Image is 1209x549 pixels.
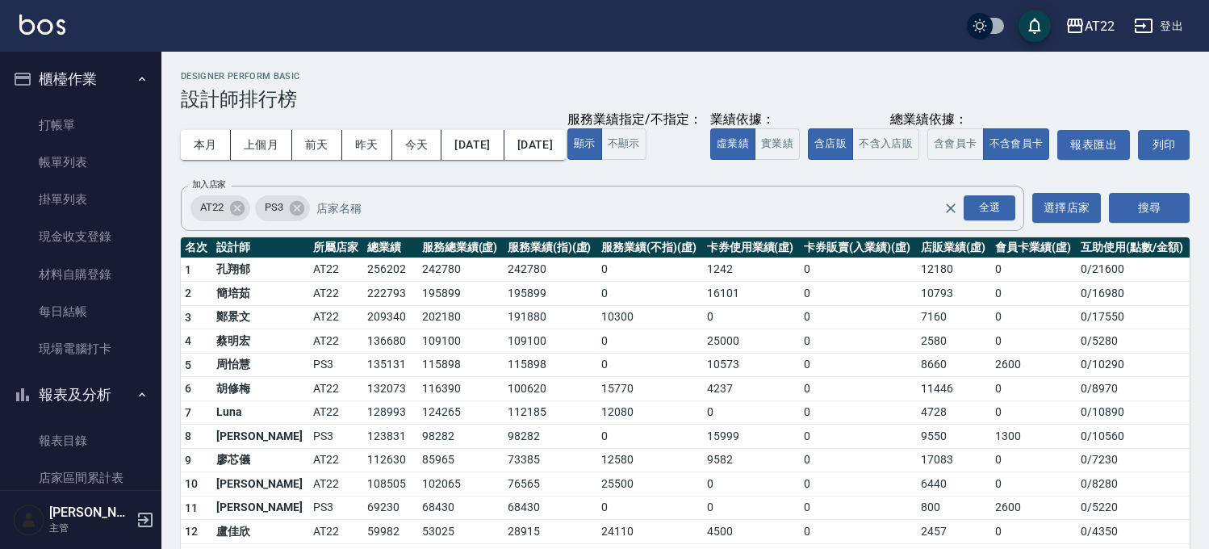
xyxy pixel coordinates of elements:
td: 242780 [504,258,597,282]
td: 28915 [504,520,597,544]
td: 0 [703,472,800,497]
td: PS3 [309,425,363,449]
td: 53025 [418,520,504,544]
span: 1 [185,263,191,276]
th: 店販業績(虛) [917,237,991,258]
td: 800 [917,496,991,520]
button: Open [960,192,1019,224]
div: 服務業績指定/不指定： [567,111,702,128]
span: AT22 [190,199,233,216]
a: 現場電腦打卡 [6,330,155,367]
td: 0 [703,496,800,520]
td: 0 [597,282,703,306]
td: 鄭景文 [212,305,309,329]
td: 16101 [703,282,800,306]
td: AT22 [309,258,363,282]
span: 3 [185,311,191,324]
td: 0 [703,305,800,329]
td: 0 / 4350 [1077,520,1190,544]
td: 132073 [363,377,417,401]
td: 209340 [363,305,417,329]
td: 0 [597,496,703,520]
button: 今天 [392,130,442,160]
button: 報表及分析 [6,374,155,416]
label: 加入店家 [192,178,226,191]
td: 195899 [504,282,597,306]
td: 98282 [504,425,597,449]
th: 服務總業績(虛) [418,237,504,258]
button: [DATE] [504,130,566,160]
button: 上個月 [231,130,292,160]
button: 含店販 [808,128,853,160]
td: 10793 [917,282,991,306]
input: 店家名稱 [312,194,973,222]
td: PS3 [309,353,363,377]
td: 68430 [418,496,504,520]
td: 59982 [363,520,417,544]
td: 109100 [418,329,504,354]
td: 10300 [597,305,703,329]
td: 11446 [917,377,991,401]
td: 0 / 17550 [1077,305,1190,329]
td: 73385 [504,448,597,472]
td: 112185 [504,400,597,425]
span: 5 [185,358,191,371]
td: Luna [212,400,309,425]
td: 85965 [418,448,504,472]
div: 業績依據： [710,111,800,128]
td: 0 [597,425,703,449]
button: 選擇店家 [1032,193,1101,223]
div: AT22 [1085,16,1115,36]
td: 0 [991,329,1077,354]
div: AT22 [190,195,250,221]
td: 135131 [363,353,417,377]
td: 24110 [597,520,703,544]
th: 互助使用(點數/金額) [1077,237,1190,258]
td: 盧佳欣 [212,520,309,544]
td: 0 / 21600 [1077,258,1190,282]
div: PS3 [255,195,310,221]
td: 0 [800,282,917,306]
td: 112630 [363,448,417,472]
td: AT22 [309,448,363,472]
td: 76565 [504,472,597,497]
span: PS3 [255,199,293,216]
td: 0 [991,377,1077,401]
span: 6 [185,382,191,395]
td: 116390 [418,377,504,401]
td: 0 / 7230 [1077,448,1190,472]
td: 124265 [418,400,504,425]
td: 15770 [597,377,703,401]
p: 主管 [49,521,132,535]
span: 4 [185,334,191,347]
td: 0 / 10290 [1077,353,1190,377]
td: 0 [991,282,1077,306]
td: 2600 [991,496,1077,520]
h5: [PERSON_NAME] [49,505,132,521]
td: 25500 [597,472,703,497]
td: 廖芯儀 [212,448,309,472]
button: 實業績 [755,128,800,160]
button: 本月 [181,130,231,160]
td: 108505 [363,472,417,497]
td: 0 [991,305,1077,329]
button: 不含會員卡 [983,128,1050,160]
a: 報表匯出 [1057,130,1130,160]
td: AT22 [309,472,363,497]
a: 每日結帳 [6,293,155,330]
td: 10573 [703,353,800,377]
span: 7 [185,406,191,419]
td: AT22 [309,377,363,401]
td: 2580 [917,329,991,354]
td: 4728 [917,400,991,425]
td: 115898 [418,353,504,377]
td: 簡培茹 [212,282,309,306]
button: 前天 [292,130,342,160]
button: 列印 [1138,130,1190,160]
td: 孔翔郁 [212,258,309,282]
td: 0 / 10890 [1077,400,1190,425]
td: 0 [800,353,917,377]
td: 15999 [703,425,800,449]
button: 昨天 [342,130,392,160]
td: 0 [800,496,917,520]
